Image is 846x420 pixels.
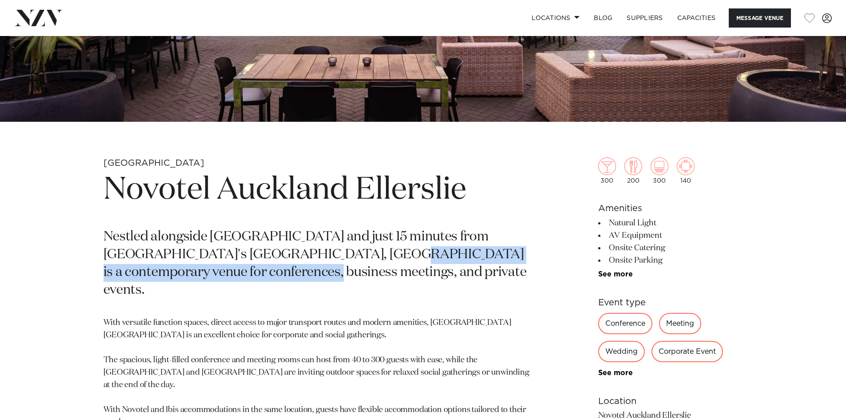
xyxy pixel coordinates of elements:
p: Nestled alongside [GEOGRAPHIC_DATA] and just 15 minutes from [GEOGRAPHIC_DATA]'s [GEOGRAPHIC_DATA... [103,228,535,300]
div: Corporate Event [651,341,723,362]
h6: Event type [598,296,743,309]
img: theatre.png [651,157,668,175]
button: Message Venue [729,8,791,28]
a: BLOG [587,8,620,28]
img: dining.png [624,157,642,175]
div: 300 [598,157,616,184]
li: Onsite Parking [598,254,743,267]
img: cocktail.png [598,157,616,175]
a: SUPPLIERS [620,8,670,28]
a: Capacities [670,8,723,28]
a: Locations [524,8,587,28]
div: Conference [598,313,652,334]
h6: Amenities [598,202,743,215]
div: Meeting [659,313,701,334]
img: nzv-logo.png [14,10,63,26]
h6: Location [598,395,743,408]
li: AV Equipment [598,229,743,242]
div: 140 [677,157,695,184]
h1: Novotel Auckland Ellerslie [103,170,535,211]
div: Wedding [598,341,645,362]
div: 300 [651,157,668,184]
div: 200 [624,157,642,184]
li: Natural Light [598,217,743,229]
img: meeting.png [677,157,695,175]
li: Onsite Catering [598,242,743,254]
small: [GEOGRAPHIC_DATA] [103,159,204,168]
